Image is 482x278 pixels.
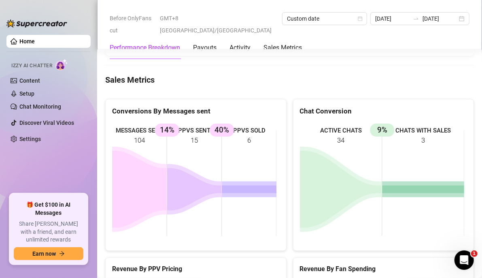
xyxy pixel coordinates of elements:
input: Start date [375,14,410,23]
a: Content [19,77,40,84]
a: Discover Viral Videos [19,120,74,126]
span: Share [PERSON_NAME] with a friend, and earn unlimited rewards [14,220,83,244]
span: Before OnlyFans cut [110,12,155,36]
span: arrow-right [59,251,65,257]
span: GMT+8 [GEOGRAPHIC_DATA]/[GEOGRAPHIC_DATA] [160,12,277,36]
span: 1 [471,250,478,257]
iframe: Intercom live chat [454,250,474,270]
span: 🎁 Get $100 in AI Messages [14,201,83,217]
span: Earn now [32,250,56,257]
div: Payouts [193,43,217,53]
div: Chat Conversion [300,106,467,117]
a: Settings [19,136,41,142]
h5: Revenue By PPV Pricing [112,264,280,274]
h4: Sales Metrics [105,74,474,86]
a: Setup [19,90,34,97]
img: logo-BBDzfeDw.svg [6,19,67,28]
div: Performance Breakdown [110,43,180,53]
input: End date [423,14,457,23]
span: swap-right [413,15,419,22]
div: Conversions By Messages sent [112,106,280,117]
div: Activity [229,43,251,53]
span: to [413,15,419,22]
button: Earn nowarrow-right [14,247,83,260]
div: Sales Metrics [263,43,302,53]
span: calendar [358,16,363,21]
a: Home [19,38,35,45]
a: Chat Monitoring [19,103,61,110]
h5: Revenue By Fan Spending [300,264,467,274]
span: Custom date [287,13,362,25]
img: AI Chatter [55,59,68,71]
span: Izzy AI Chatter [11,62,52,70]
